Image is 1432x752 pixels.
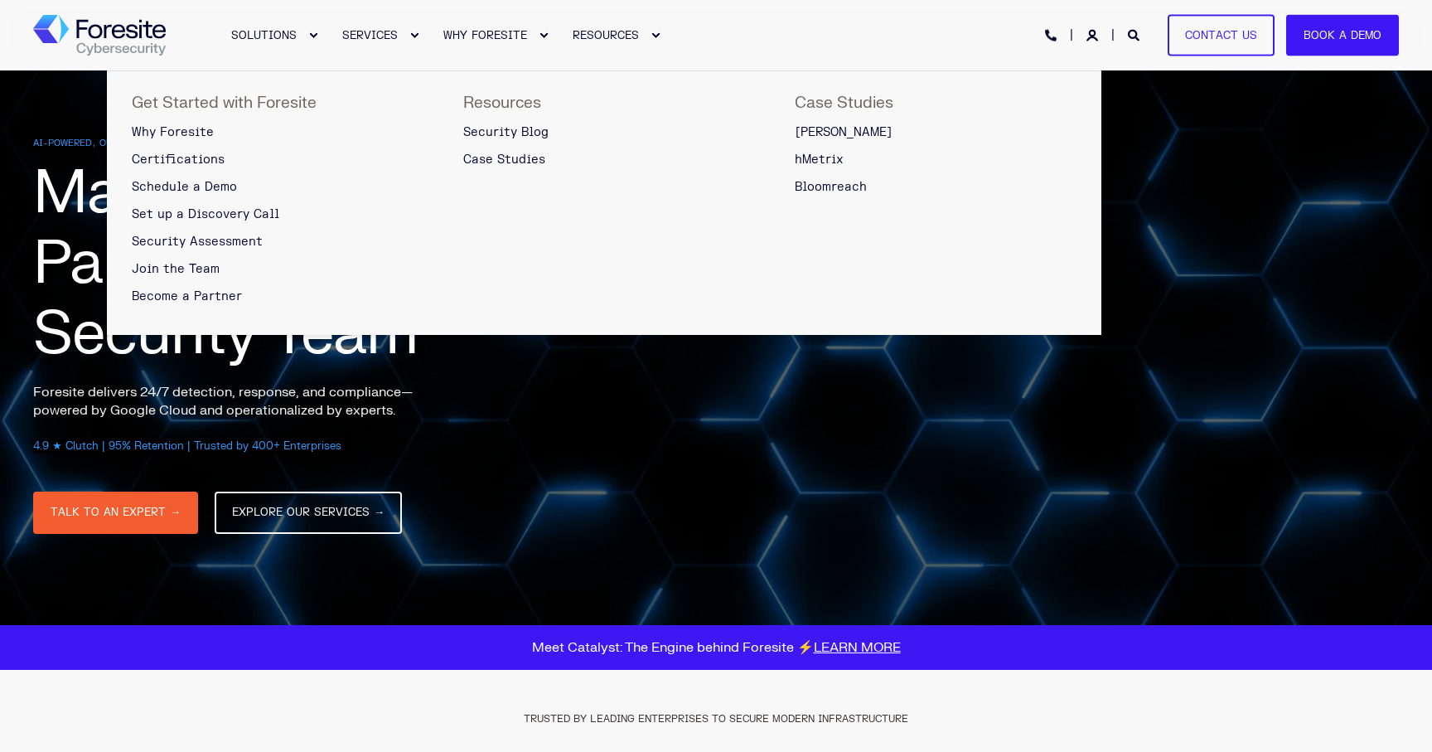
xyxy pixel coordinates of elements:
div: Expand RESOURCES [651,31,660,41]
a: Book a Demo [1286,14,1399,56]
span: Bloomreach [795,180,867,194]
span: Schedule a Demo [132,180,237,194]
span: Join the Team [132,262,220,276]
span: Resources [463,93,541,113]
div: Expand SERVICES [409,31,419,41]
span: Security Assessment [132,235,263,249]
div: Expand WHY FORESITE [539,31,549,41]
span: WHY FORESITE [443,28,527,41]
span: Case Studies [795,93,893,113]
div: Expand SOLUTIONS [308,31,318,41]
a: Open Search [1128,27,1143,41]
a: Login [1086,27,1101,41]
span: Certifications [132,153,225,167]
a: Contact Us [1168,14,1275,56]
span: [PERSON_NAME] [795,125,893,139]
p: Foresite delivers 24/7 detection, response, and compliance—powered by Google Cloud and operationa... [33,383,447,420]
span: Meet Catalyst: The Engine behind Foresite ⚡️ [532,639,901,656]
span: SOLUTIONS [231,28,297,41]
span: Why Foresite [132,125,214,139]
span: Security Blog [463,125,549,139]
a: LEARN MORE [814,639,901,656]
span: Set up a Discovery Call [132,207,279,221]
span: Become a Partner [132,289,242,303]
img: Foresite logo, a hexagon shape of blues with a directional arrow to the right hand side, and the ... [33,15,166,56]
span: Case Studies [463,153,545,167]
span: 4.9 ★ Clutch | 95% Retention | Trusted by 400+ Enterprises [33,439,341,453]
a: Back to Home [33,15,166,56]
span: RESOURCES [573,28,639,41]
a: TALK TO AN EXPERT → [33,492,198,534]
span: hMetrix [795,153,844,167]
span: TRUSTED BY LEADING ENTERPRISES TO SECURE MODERN INFRASTRUCTURE [524,712,908,725]
a: EXPLORE OUR SERVICES → [215,492,402,534]
span: Get Started with Foresite [132,93,317,113]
